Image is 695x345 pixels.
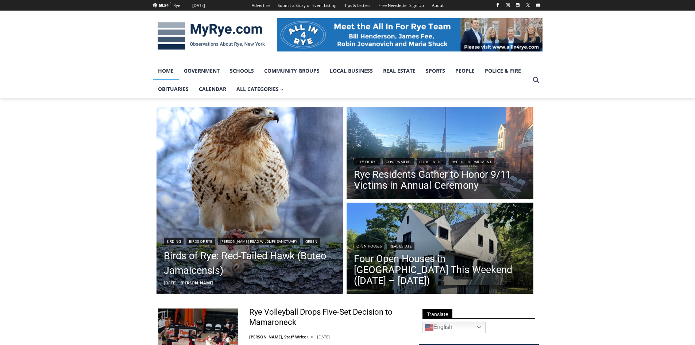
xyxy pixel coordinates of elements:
[503,1,512,9] a: Instagram
[425,323,433,332] img: en
[449,158,494,165] a: Rye Fire Department
[529,73,543,87] button: View Search Form
[249,307,409,328] a: Rye Volleyball Drops Five-Set Decision to Mamaroneck
[317,334,330,340] time: [DATE]
[347,107,533,201] a: Read More Rye Residents Gather to Honor 9/11 Victims in Annual Ceremony
[277,18,543,51] img: All in for Rye
[231,80,289,98] a: All Categories
[422,309,452,319] span: Translate
[513,1,522,9] a: Linkedin
[417,158,446,165] a: Police & Fire
[153,62,529,99] nav: Primary Navigation
[354,242,384,250] a: Open Houses
[164,236,336,245] div: | | |
[192,2,205,9] div: [DATE]
[354,169,526,191] a: Rye Residents Gather to Honor 9/11 Victims in Annual Ceremony
[159,3,169,8] span: 69.84
[157,107,343,294] a: Read More Birds of Rye: Red-Tailed Hawk (Buteo Jamaicensis)
[493,1,502,9] a: Facebook
[354,253,526,286] a: Four Open Houses in [GEOGRAPHIC_DATA] This Weekend ([DATE] – [DATE])
[347,203,533,296] img: 506 Midland Avenue, Rye
[153,62,179,80] a: Home
[450,62,480,80] a: People
[259,62,325,80] a: Community Groups
[347,203,533,296] a: Read More Four Open Houses in Rye This Weekend (September 13 – 14)
[383,158,414,165] a: Government
[164,238,184,245] a: Birding
[225,62,259,80] a: Schools
[157,107,343,294] img: (PHOTO: Red-Tailed Hawk (Buteo Jamaicensis) at the Edith G. Read Wildlife Sanctuary in Rye, New Y...
[181,280,213,285] a: [PERSON_NAME]
[534,1,543,9] a: YouTube
[387,242,414,250] a: Real Estate
[186,238,215,245] a: Birds of Rye
[347,107,533,201] img: (PHOTO: The City of Rye's annual September 11th Commemoration Ceremony on Thursday, September 11,...
[153,17,270,55] img: MyRye.com
[218,238,300,245] a: [PERSON_NAME] Read Wildlife Sanctuary
[236,85,284,93] span: All Categories
[164,280,177,285] time: [DATE]
[178,280,181,285] span: –
[194,80,231,98] a: Calendar
[303,238,320,245] a: Green
[378,62,421,80] a: Real Estate
[249,334,308,340] a: [PERSON_NAME], Staff Writer
[480,62,526,80] a: Police & Fire
[354,158,380,165] a: City of Rye
[421,62,450,80] a: Sports
[153,80,194,98] a: Obituaries
[524,1,532,9] a: X
[422,322,486,333] a: English
[170,1,171,5] span: F
[354,241,526,250] div: |
[354,157,526,165] div: | | |
[164,249,336,278] a: Birds of Rye: Red-Tailed Hawk (Buteo Jamaicensis)
[173,2,180,9] div: Rye
[179,62,225,80] a: Government
[325,62,378,80] a: Local Business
